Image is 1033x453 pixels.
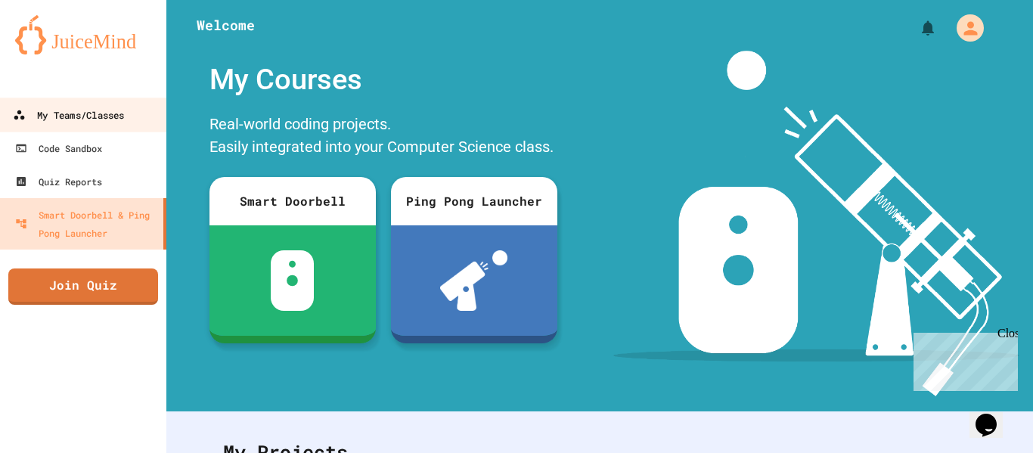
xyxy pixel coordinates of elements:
img: ppl-with-ball.png [440,250,507,311]
div: My Teams/Classes [13,106,124,125]
iframe: chat widget [969,392,1018,438]
div: Real-world coding projects. Easily integrated into your Computer Science class. [202,109,565,166]
div: Chat with us now!Close [6,6,104,96]
div: My Notifications [891,15,941,41]
img: logo-orange.svg [15,15,151,54]
div: Ping Pong Launcher [391,177,557,225]
div: Quiz Reports [15,172,102,191]
img: banner-image-my-projects.png [613,51,1019,396]
iframe: chat widget [907,327,1018,391]
div: Code Sandbox [15,139,102,157]
div: My Account [941,11,988,45]
img: sdb-white.svg [271,250,314,311]
a: Join Quiz [8,268,158,305]
div: Smart Doorbell & Ping Pong Launcher [15,206,157,242]
div: My Courses [202,51,565,109]
div: Smart Doorbell [209,177,376,225]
